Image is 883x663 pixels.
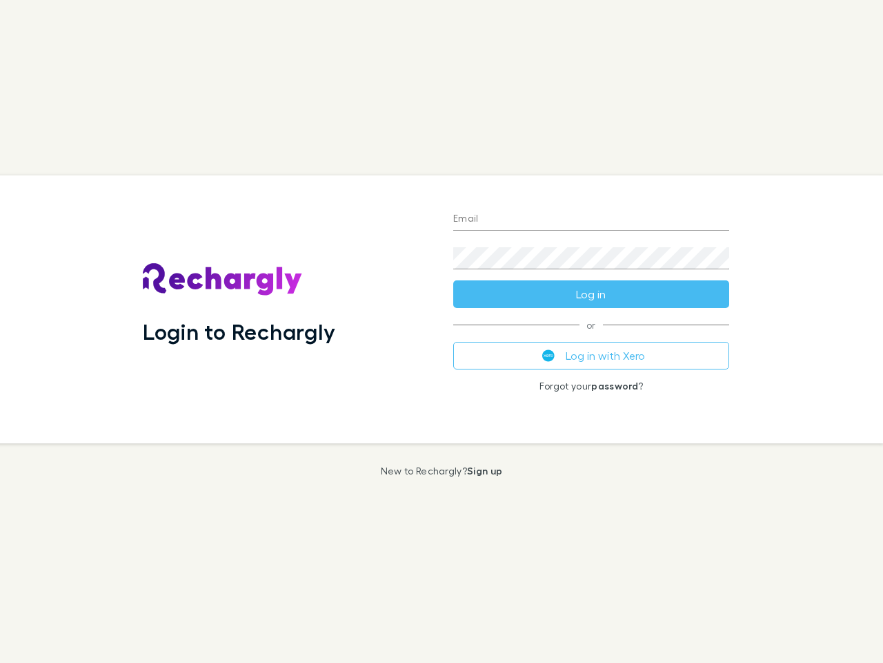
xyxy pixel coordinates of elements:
p: New to Rechargly? [381,465,503,477]
a: Sign up [467,465,502,477]
button: Log in with Xero [453,342,729,369]
button: Log in [453,280,729,308]
img: Xero's logo [542,349,555,362]
span: or [453,325,729,325]
h1: Login to Rechargly [143,318,335,345]
p: Forgot your ? [453,381,729,392]
img: Rechargly's Logo [143,263,303,296]
a: password [591,380,638,392]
